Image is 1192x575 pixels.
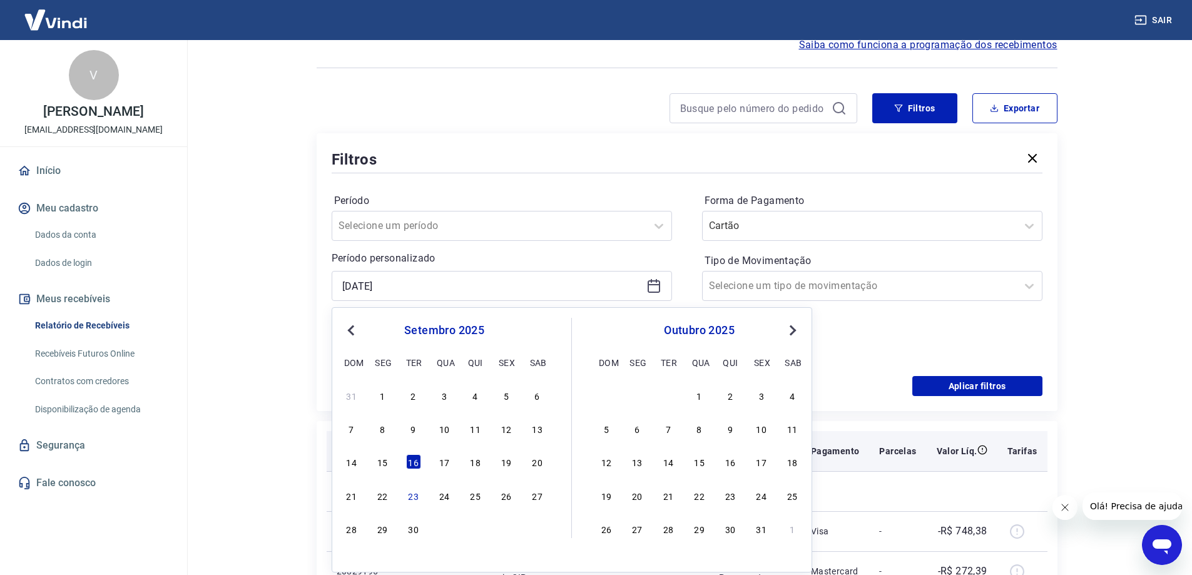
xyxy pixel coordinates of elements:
[1052,495,1077,520] iframe: Fechar mensagem
[879,525,916,537] p: -
[599,488,614,503] div: Choose domingo, 19 de outubro de 2025
[661,521,676,536] div: Choose terça-feira, 28 de outubro de 2025
[437,355,452,370] div: qua
[468,454,483,469] div: Choose quinta-feira, 18 de setembro de 2025
[785,355,800,370] div: sab
[499,355,514,370] div: sex
[661,454,676,469] div: Choose terça-feira, 14 de outubro de 2025
[15,157,172,185] a: Início
[344,355,359,370] div: dom
[599,421,614,436] div: Choose domingo, 5 de outubro de 2025
[499,454,514,469] div: Choose sexta-feira, 19 de setembro de 2025
[754,388,769,403] div: Choose sexta-feira, 3 de outubro de 2025
[342,277,641,295] input: Data inicial
[530,488,545,503] div: Choose sábado, 27 de setembro de 2025
[344,488,359,503] div: Choose domingo, 21 de setembro de 2025
[723,488,738,503] div: Choose quinta-feira, 23 de outubro de 2025
[680,99,827,118] input: Busque pelo número do pedido
[599,521,614,536] div: Choose domingo, 26 de outubro de 2025
[972,93,1057,123] button: Exportar
[375,421,390,436] div: Choose segunda-feira, 8 de setembro de 2025
[629,355,644,370] div: seg
[375,521,390,536] div: Choose segunda-feira, 29 de setembro de 2025
[705,253,1040,268] label: Tipo de Movimentação
[69,50,119,100] div: V
[43,105,143,118] p: [PERSON_NAME]
[530,521,545,536] div: Choose sábado, 4 de outubro de 2025
[344,388,359,403] div: Choose domingo, 31 de agosto de 2025
[723,421,738,436] div: Choose quinta-feira, 9 de outubro de 2025
[661,421,676,436] div: Choose terça-feira, 7 de outubro de 2025
[811,445,860,457] p: Pagamento
[661,488,676,503] div: Choose terça-feira, 21 de outubro de 2025
[530,388,545,403] div: Choose sábado, 6 de setembro de 2025
[530,454,545,469] div: Choose sábado, 20 de setembro de 2025
[785,323,800,338] button: Next Month
[437,388,452,403] div: Choose quarta-feira, 3 de setembro de 2025
[468,521,483,536] div: Choose quinta-feira, 2 de outubro de 2025
[597,323,802,338] div: outubro 2025
[30,369,172,394] a: Contratos com credores
[723,355,738,370] div: qui
[24,123,163,136] p: [EMAIL_ADDRESS][DOMAIN_NAME]
[437,521,452,536] div: Choose quarta-feira, 1 de outubro de 2025
[30,313,172,338] a: Relatório de Recebíveis
[437,454,452,469] div: Choose quarta-feira, 17 de setembro de 2025
[723,388,738,403] div: Choose quinta-feira, 2 de outubro de 2025
[15,432,172,459] a: Segurança
[1142,525,1182,565] iframe: Botão para abrir a janela de mensagens
[692,454,707,469] div: Choose quarta-feira, 15 de outubro de 2025
[342,323,546,338] div: setembro 2025
[723,454,738,469] div: Choose quinta-feira, 16 de outubro de 2025
[30,222,172,248] a: Dados da conta
[406,388,421,403] div: Choose terça-feira, 2 de setembro de 2025
[406,421,421,436] div: Choose terça-feira, 9 de setembro de 2025
[799,38,1057,53] a: Saiba como funciona a programação dos recebimentos
[785,521,800,536] div: Choose sábado, 1 de novembro de 2025
[499,388,514,403] div: Choose sexta-feira, 5 de setembro de 2025
[754,488,769,503] div: Choose sexta-feira, 24 de outubro de 2025
[754,521,769,536] div: Choose sexta-feira, 31 de outubro de 2025
[692,355,707,370] div: qua
[468,421,483,436] div: Choose quinta-feira, 11 de setembro de 2025
[8,9,105,19] span: Olá! Precisa de ajuda?
[1132,9,1177,32] button: Sair
[344,521,359,536] div: Choose domingo, 28 de setembro de 2025
[785,488,800,503] div: Choose sábado, 25 de outubro de 2025
[437,421,452,436] div: Choose quarta-feira, 10 de setembro de 2025
[629,454,644,469] div: Choose segunda-feira, 13 de outubro de 2025
[723,521,738,536] div: Choose quinta-feira, 30 de outubro de 2025
[468,488,483,503] div: Choose quinta-feira, 25 de setembro de 2025
[332,251,672,266] p: Período personalizado
[499,488,514,503] div: Choose sexta-feira, 26 de setembro de 2025
[597,386,802,537] div: month 2025-10
[406,521,421,536] div: Choose terça-feira, 30 de setembro de 2025
[1082,492,1182,520] iframe: Mensagem da empresa
[342,386,546,537] div: month 2025-09
[785,454,800,469] div: Choose sábado, 18 de outubro de 2025
[754,421,769,436] div: Choose sexta-feira, 10 de outubro de 2025
[754,454,769,469] div: Choose sexta-feira, 17 de outubro de 2025
[15,195,172,222] button: Meu cadastro
[375,488,390,503] div: Choose segunda-feira, 22 de setembro de 2025
[599,454,614,469] div: Choose domingo, 12 de outubro de 2025
[406,355,421,370] div: ter
[872,93,957,123] button: Filtros
[692,521,707,536] div: Choose quarta-feira, 29 de outubro de 2025
[661,355,676,370] div: ter
[1007,445,1037,457] p: Tarifas
[811,525,860,537] p: Visa
[629,488,644,503] div: Choose segunda-feira, 20 de outubro de 2025
[599,388,614,403] div: Choose domingo, 28 de setembro de 2025
[375,388,390,403] div: Choose segunda-feira, 1 de setembro de 2025
[692,388,707,403] div: Choose quarta-feira, 1 de outubro de 2025
[912,376,1042,396] button: Aplicar filtros
[15,1,96,39] img: Vindi
[499,521,514,536] div: Choose sexta-feira, 3 de outubro de 2025
[332,150,378,170] h5: Filtros
[661,388,676,403] div: Choose terça-feira, 30 de setembro de 2025
[15,469,172,497] a: Fale conosco
[344,323,359,338] button: Previous Month
[629,388,644,403] div: Choose segunda-feira, 29 de setembro de 2025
